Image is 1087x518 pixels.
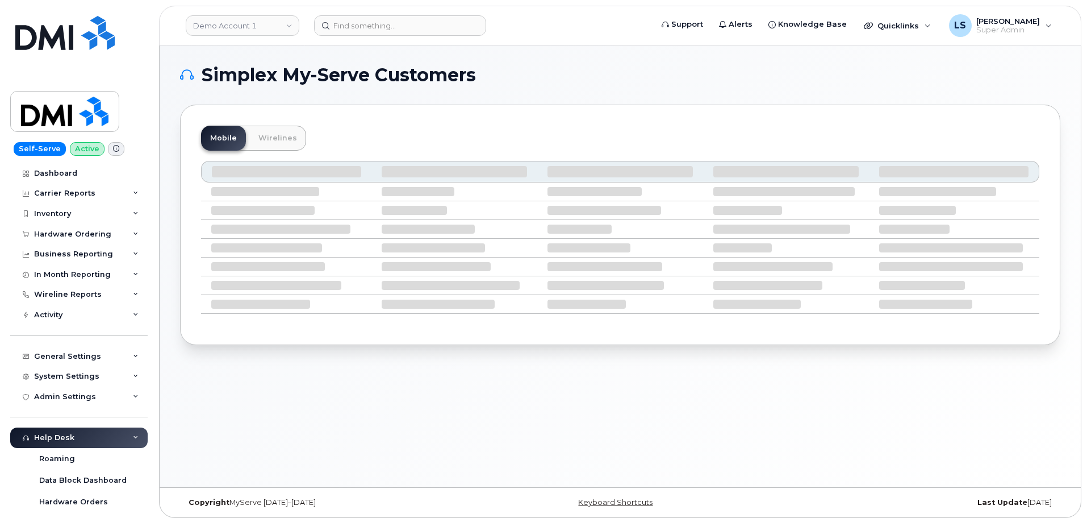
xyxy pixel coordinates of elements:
div: [DATE] [767,498,1060,507]
div: MyServe [DATE]–[DATE] [180,498,474,507]
a: Wirelines [249,126,306,151]
strong: Copyright [189,498,229,507]
a: Keyboard Shortcuts [578,498,653,507]
strong: Last Update [977,498,1027,507]
span: Simplex My-Serve Customers [202,67,476,84]
a: Mobile [201,126,246,151]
